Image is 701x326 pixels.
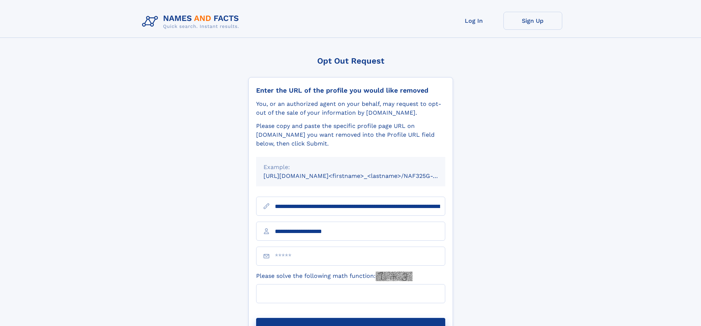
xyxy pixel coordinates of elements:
[248,56,453,65] div: Opt Out Request
[445,12,503,30] a: Log In
[263,163,438,172] div: Example:
[503,12,562,30] a: Sign Up
[256,86,445,94] div: Enter the URL of the profile you would like removed
[139,12,245,32] img: Logo Names and Facts
[256,122,445,148] div: Please copy and paste the specific profile page URL on [DOMAIN_NAME] you want removed into the Pr...
[256,100,445,117] div: You, or an authorized agent on your behalf, may request to opt-out of the sale of your informatio...
[263,172,459,179] small: [URL][DOMAIN_NAME]<firstname>_<lastname>/NAF325G-xxxxxxxx
[256,272,413,281] label: Please solve the following math function:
